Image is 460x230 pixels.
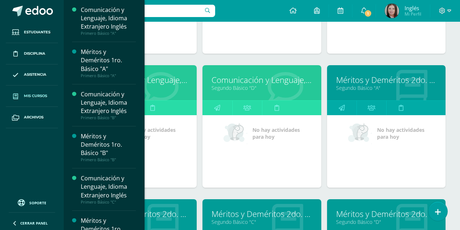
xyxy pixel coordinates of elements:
span: Disciplina [24,51,45,57]
span: Mis cursos [24,93,47,99]
div: Primero Básico "A" [81,73,136,78]
span: Asistencia [24,72,46,78]
a: Segundo Básico "D" [336,218,436,225]
a: Comunicación y Lenguaje, Idioma Extranjero InglésPrimero Básico "A" [81,6,136,36]
a: Estudiantes [6,22,58,43]
a: Archivos [6,107,58,128]
div: Comunicación y Lenguaje, Idioma Extranjero Inglés [81,174,136,199]
div: Comunicación y Lenguaje, Idioma Extranjero Inglés [81,6,136,31]
a: Méritos y Deméritos 1ro. Básico "B"Primero Básico "B" [81,132,136,162]
div: Primero Básico "A" [81,31,136,36]
img: e03ec1ec303510e8e6f60bf4728ca3bf.png [385,4,399,18]
span: Archivos [24,114,43,120]
div: Primero Básico "C" [81,200,136,205]
a: Méritos y Deméritos 2do. Básico "C" [212,208,312,219]
span: Soporte [29,200,46,205]
a: Soporte [9,197,55,207]
a: Méritos y Deméritos 2do. Básico "A" [336,74,436,85]
span: No hay actividades para hoy [377,126,425,140]
a: Disciplina [6,43,58,64]
span: Mi Perfil [405,11,421,17]
span: No hay actividades para hoy [128,126,176,140]
span: Inglés [405,4,421,12]
span: 1 [364,9,372,17]
span: Estudiantes [24,29,50,35]
a: Segundo Básico "C" [212,218,312,225]
div: Méritos y Deméritos 1ro. Básico "B" [81,132,136,157]
div: Primero Básico "B" [81,115,136,120]
a: Comunicación y Lenguaje, Idioma Extranjero InglésPrimero Básico "B" [81,90,136,120]
a: Comunicación y Lenguaje, Idioma Extranjero Inglés [212,74,312,85]
span: Cerrar panel [20,221,48,226]
a: Méritos y Deméritos 2do. Básico "D" [336,208,436,219]
a: Segundo Básico "D" [212,84,312,91]
div: Méritos y Deméritos 1ro. Básico "A" [81,48,136,73]
img: no_activities_small.png [223,122,247,144]
span: No hay actividades para hoy [252,126,300,140]
div: Comunicación y Lenguaje, Idioma Extranjero Inglés [81,90,136,115]
a: Mis cursos [6,85,58,107]
img: no_activities_small.png [348,122,372,144]
a: Segundo Básico "A" [336,84,436,91]
a: Asistencia [6,64,58,86]
a: Méritos y Deméritos 1ro. Básico "A"Primero Básico "A" [81,48,136,78]
div: Primero Básico "B" [81,157,136,162]
a: Comunicación y Lenguaje, Idioma Extranjero InglésPrimero Básico "C" [81,174,136,204]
